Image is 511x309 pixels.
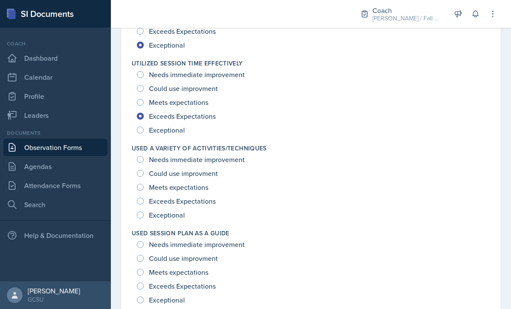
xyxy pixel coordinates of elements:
span: Needs immediate improvement [149,240,245,249]
span: Exceptional [149,296,185,304]
a: Search [3,196,107,213]
span: Could use improvment [149,84,218,93]
label: Used Session Plan As A Guide [132,229,230,237]
span: Exceptional [149,41,185,49]
span: Exceeds Expectations [149,197,216,205]
a: Profile [3,88,107,105]
div: Coach [3,40,107,48]
a: Agendas [3,158,107,175]
label: Utilized Session Time Effectively [132,59,243,68]
span: Exceptional [149,126,185,134]
span: Could use improvment [149,254,218,263]
div: [PERSON_NAME] / Fall 2025 [372,14,442,23]
a: Observation Forms [3,139,107,156]
span: Exceeds Expectations [149,112,216,120]
a: Leaders [3,107,107,124]
span: Exceeds Expectations [149,282,216,290]
span: Meets expectations [149,268,208,276]
div: Help & Documentation [3,227,107,244]
span: Needs immediate improvement [149,70,245,79]
div: [PERSON_NAME] [28,286,80,295]
a: Dashboard [3,49,107,67]
div: Documents [3,129,107,137]
a: Attendance Forms [3,177,107,194]
label: Used A Variety Of Activities/Techniques [132,144,267,153]
div: Coach [372,5,442,16]
span: Meets expectations [149,98,208,107]
div: GCSU [28,295,80,304]
span: Exceptional [149,211,185,219]
span: Exceeds Expectations [149,27,216,36]
span: Could use improvment [149,169,218,178]
span: Needs immediate improvement [149,155,245,164]
a: Calendar [3,68,107,86]
span: Meets expectations [149,183,208,192]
